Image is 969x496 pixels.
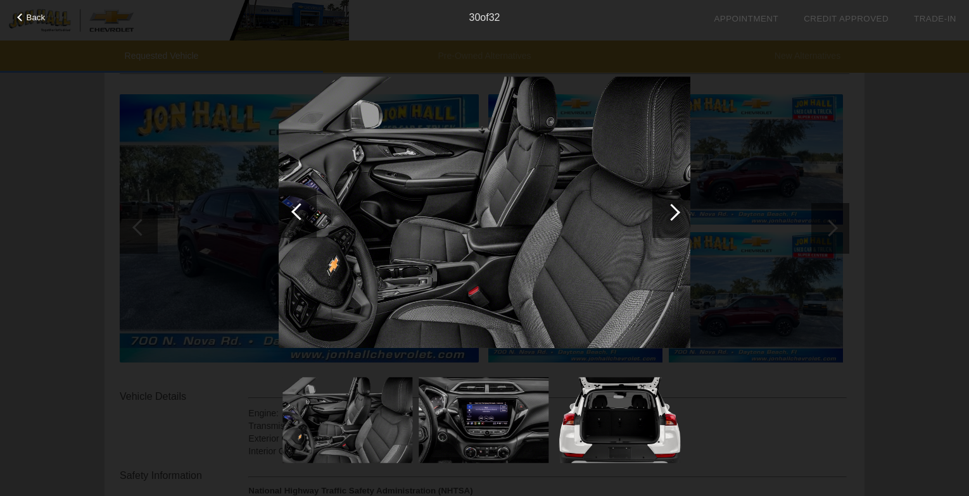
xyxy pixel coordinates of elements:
[282,371,412,469] img: 2021chs080024_1280_13.png
[419,371,548,469] img: 2021chs080028_1280_18.png
[469,12,481,23] span: 30
[555,371,685,469] img: 2021chs080076_1280_24.png
[714,14,778,23] a: Appointment
[279,58,690,367] img: 2021chs080024_1280_13.png
[27,13,46,22] span: Back
[804,14,889,23] a: Credit Approved
[914,14,956,23] a: Trade-In
[489,12,500,23] span: 32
